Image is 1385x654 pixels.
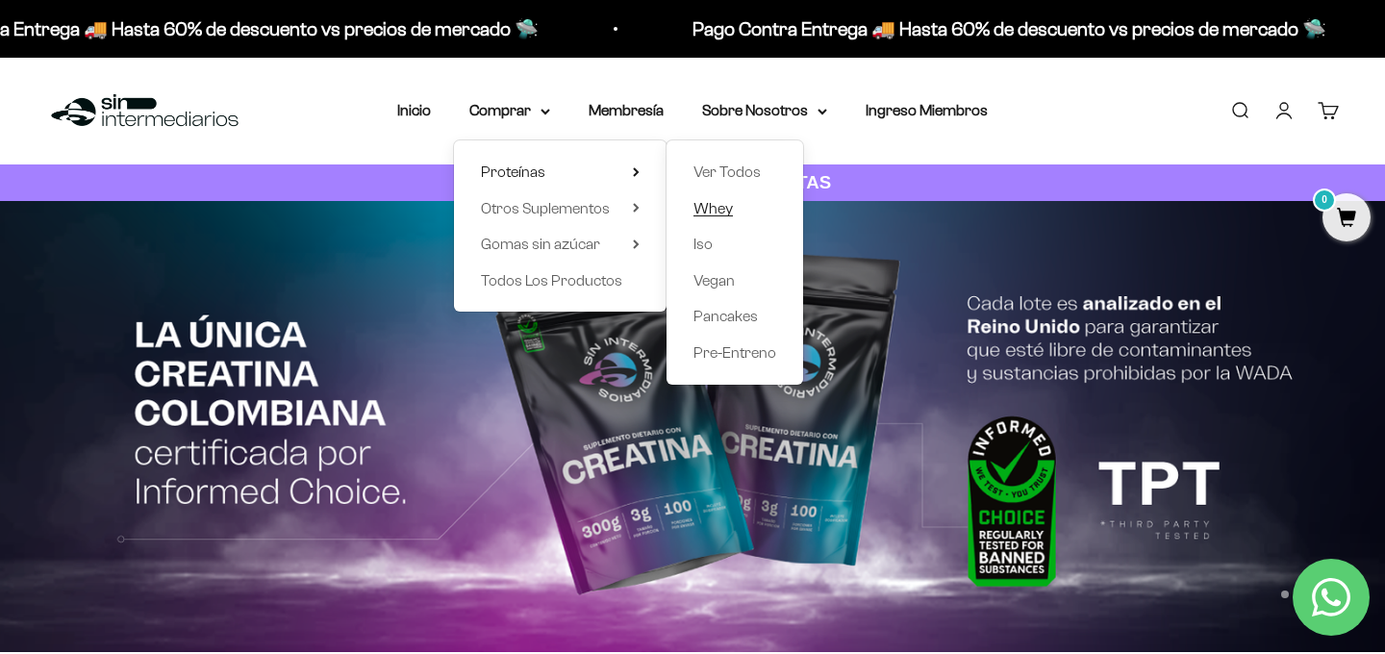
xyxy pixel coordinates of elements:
a: Membresía [589,102,664,118]
summary: Gomas sin azúcar [481,232,640,257]
span: Gomas sin azúcar [481,236,600,252]
span: Otros Suplementos [481,200,610,216]
span: Pancakes [693,308,758,324]
summary: Sobre Nosotros [702,98,827,123]
a: Ingreso Miembros [866,102,988,118]
a: Pancakes [693,304,776,329]
span: Ver Todos [693,163,761,180]
a: 0 [1322,209,1371,230]
a: Iso [693,232,776,257]
a: Pre-Entreno [693,340,776,365]
a: Todos Los Productos [481,268,640,293]
span: Todos Los Productos [481,272,622,289]
span: Proteínas [481,163,545,180]
summary: Otros Suplementos [481,196,640,221]
mark: 0 [1313,189,1336,212]
a: Ver Todos [693,160,776,185]
a: Inicio [397,102,431,118]
p: Pago Contra Entrega 🚚 Hasta 60% de descuento vs precios de mercado 🛸 [642,13,1275,44]
span: Pre-Entreno [693,344,776,361]
span: Iso [693,236,713,252]
summary: Comprar [469,98,550,123]
span: Whey [693,200,733,216]
span: Vegan [693,272,735,289]
a: Vegan [693,268,776,293]
a: Whey [693,196,776,221]
summary: Proteínas [481,160,640,185]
